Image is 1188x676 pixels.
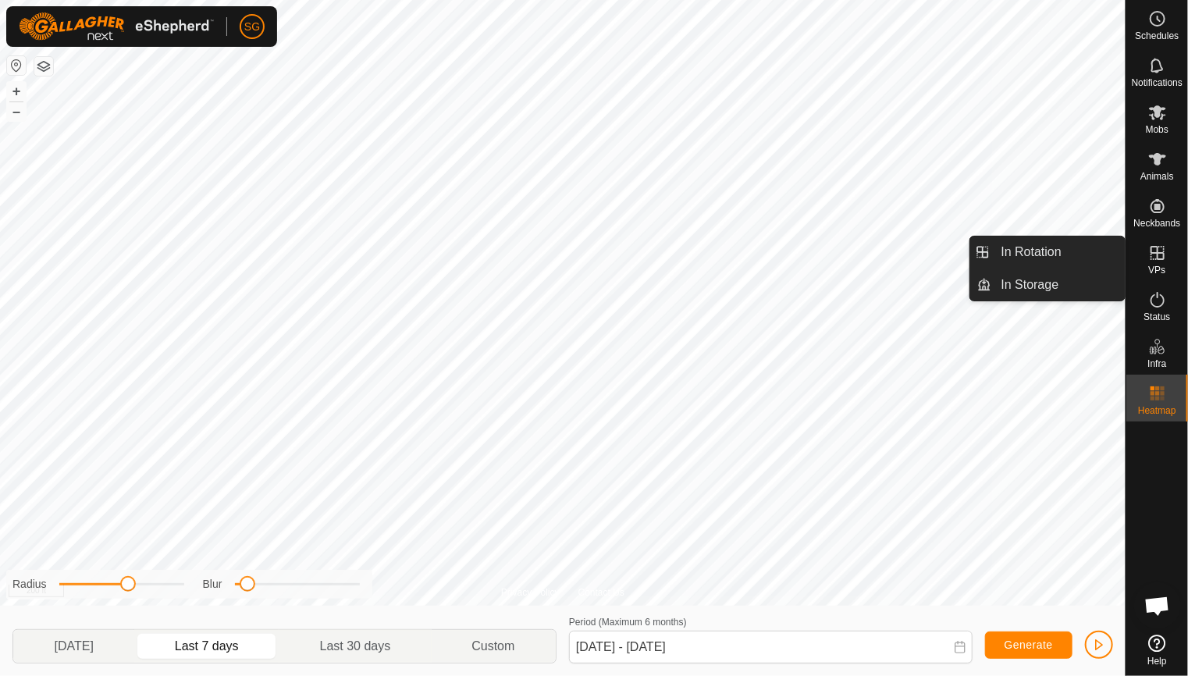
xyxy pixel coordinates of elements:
span: Schedules [1135,31,1179,41]
a: Help [1126,628,1188,672]
span: Last 30 days [320,637,391,656]
label: Radius [12,576,47,592]
span: Animals [1140,172,1174,181]
button: Generate [985,632,1072,659]
span: Last 7 days [175,637,239,656]
span: In Rotation [1001,243,1062,262]
button: + [7,82,26,101]
button: – [7,102,26,121]
span: VPs [1148,265,1165,275]
span: Infra [1147,359,1166,368]
span: [DATE] [54,637,93,656]
button: Reset Map [7,56,26,75]
span: In Storage [1001,276,1059,294]
div: Open chat [1134,582,1181,629]
li: In Storage [970,269,1125,301]
span: Status [1144,312,1170,322]
button: Map Layers [34,57,53,76]
a: Contact Us [578,585,624,600]
label: Blur [203,576,222,592]
span: Mobs [1146,125,1168,134]
label: Period (Maximum 6 months) [569,617,687,628]
span: Notifications [1132,78,1183,87]
a: In Storage [992,269,1126,301]
span: Generate [1005,639,1053,651]
img: Gallagher Logo [19,12,214,41]
span: Heatmap [1138,406,1176,415]
span: Neckbands [1133,219,1180,228]
span: SG [244,19,260,35]
span: Help [1147,656,1167,666]
a: Privacy Policy [501,585,560,600]
span: Custom [471,637,514,656]
li: In Rotation [970,237,1125,268]
a: In Rotation [992,237,1126,268]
